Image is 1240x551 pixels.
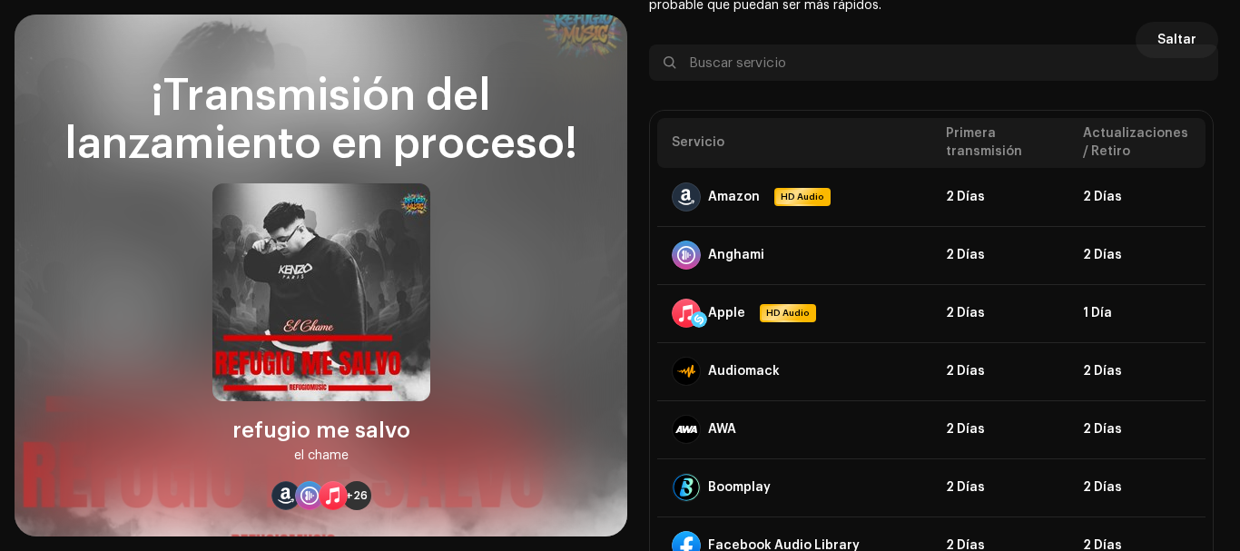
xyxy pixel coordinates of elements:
[346,488,368,503] span: +26
[1068,458,1206,517] td: 2 Días
[657,118,931,168] th: Servicio
[931,168,1068,226] td: 2 Días
[232,416,410,445] div: refugio me salvo
[1068,118,1206,168] th: Actualizaciones / Retiro
[1068,226,1206,284] td: 2 Días
[931,342,1068,400] td: 2 Días
[1068,342,1206,400] td: 2 Días
[1068,400,1206,458] td: 2 Días
[708,480,771,495] div: Boomplay
[708,248,764,262] div: Anghami
[1068,168,1206,226] td: 2 Días
[931,284,1068,342] td: 2 Días
[212,183,430,401] img: cc099137-c8ff-4b3d-bfca-6047b6424cde
[1068,284,1206,342] td: 1 Día
[294,445,349,467] div: el chame
[1136,22,1218,58] button: Saltar
[931,118,1068,168] th: Primera transmisión
[931,458,1068,517] td: 2 Días
[36,73,605,169] div: ¡Transmisión del lanzamiento en proceso!
[708,364,780,379] div: Audiomack
[1157,22,1196,58] span: Saltar
[931,226,1068,284] td: 2 Días
[762,306,814,320] span: HD Audio
[708,306,745,320] div: Apple
[708,190,760,204] div: Amazon
[776,190,829,204] span: HD Audio
[649,44,1218,81] input: Buscar servicio
[708,422,736,437] div: AWA
[931,400,1068,458] td: 2 Días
